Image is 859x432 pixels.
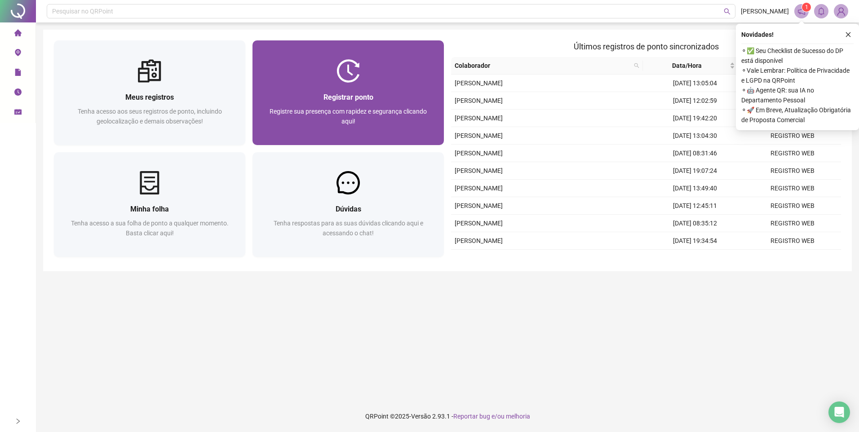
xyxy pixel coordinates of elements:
[14,25,22,43] span: home
[741,66,854,85] span: ⚬ Vale Lembrar: Política de Privacidade e LGPD na QRPoint
[455,185,503,192] span: [PERSON_NAME]
[797,7,806,15] span: notification
[828,401,850,423] div: Open Intercom Messenger
[646,61,728,71] span: Data/Hora
[270,108,427,125] span: Registre sua presença com rapidez e segurança clicando aqui!
[744,162,841,180] td: REGISTRO WEB
[455,202,503,209] span: [PERSON_NAME]
[252,152,444,257] a: DúvidasTenha respostas para as suas dúvidas clicando aqui e acessando o chat!
[455,79,503,87] span: [PERSON_NAME]
[252,40,444,145] a: Registrar pontoRegistre sua presença com rapidez e segurança clicando aqui!
[323,93,373,101] span: Registrar ponto
[802,3,811,12] sup: 1
[36,401,859,432] footer: QRPoint © 2025 - 2.93.1 -
[744,127,841,145] td: REGISTRO WEB
[646,110,744,127] td: [DATE] 19:42:20
[455,150,503,157] span: [PERSON_NAME]
[455,115,503,122] span: [PERSON_NAME]
[274,220,423,237] span: Tenha respostas para as suas dúvidas clicando aqui e acessando o chat!
[744,250,841,267] td: REGISTRO WEB
[455,97,503,104] span: [PERSON_NAME]
[744,197,841,215] td: REGISTRO WEB
[632,59,641,72] span: search
[646,197,744,215] td: [DATE] 12:45:11
[741,85,854,105] span: ⚬ 🤖 Agente QR: sua IA no Departamento Pessoal
[455,167,503,174] span: [PERSON_NAME]
[14,104,22,122] span: schedule
[741,6,789,16] span: [PERSON_NAME]
[54,152,245,257] a: Minha folhaTenha acesso a sua folha de ponto a qualquer momento. Basta clicar aqui!
[744,232,841,250] td: REGISTRO WEB
[741,105,854,125] span: ⚬ 🚀 Em Breve, Atualização Obrigatória de Proposta Comercial
[646,145,744,162] td: [DATE] 08:31:46
[744,145,841,162] td: REGISTRO WEB
[646,127,744,145] td: [DATE] 13:04:30
[455,237,503,244] span: [PERSON_NAME]
[724,8,731,15] span: search
[741,30,774,40] span: Novidades !
[78,108,222,125] span: Tenha acesso aos seus registros de ponto, incluindo geolocalização e demais observações!
[15,418,21,424] span: right
[744,215,841,232] td: REGISTRO WEB
[14,65,22,83] span: file
[453,413,530,420] span: Reportar bug e/ou melhoria
[336,205,361,213] span: Dúvidas
[646,232,744,250] td: [DATE] 19:34:54
[646,162,744,180] td: [DATE] 19:07:24
[643,57,739,75] th: Data/Hora
[14,45,22,63] span: environment
[455,220,503,227] span: [PERSON_NAME]
[54,40,245,145] a: Meus registrosTenha acesso aos seus registros de ponto, incluindo geolocalização e demais observa...
[130,205,169,213] span: Minha folha
[646,180,744,197] td: [DATE] 13:49:40
[455,132,503,139] span: [PERSON_NAME]
[71,220,229,237] span: Tenha acesso a sua folha de ponto a qualquer momento. Basta clicar aqui!
[646,75,744,92] td: [DATE] 13:05:04
[574,42,719,51] span: Últimos registros de ponto sincronizados
[834,4,848,18] img: 89053
[125,93,174,101] span: Meus registros
[845,31,851,38] span: close
[646,92,744,110] td: [DATE] 12:02:59
[744,180,841,197] td: REGISTRO WEB
[14,84,22,102] span: clock-circle
[455,61,630,71] span: Colaborador
[805,4,808,10] span: 1
[411,413,431,420] span: Versão
[646,250,744,267] td: [DATE] 14:06:07
[646,215,744,232] td: [DATE] 08:35:12
[634,63,639,68] span: search
[817,7,825,15] span: bell
[741,46,854,66] span: ⚬ ✅ Seu Checklist de Sucesso do DP está disponível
